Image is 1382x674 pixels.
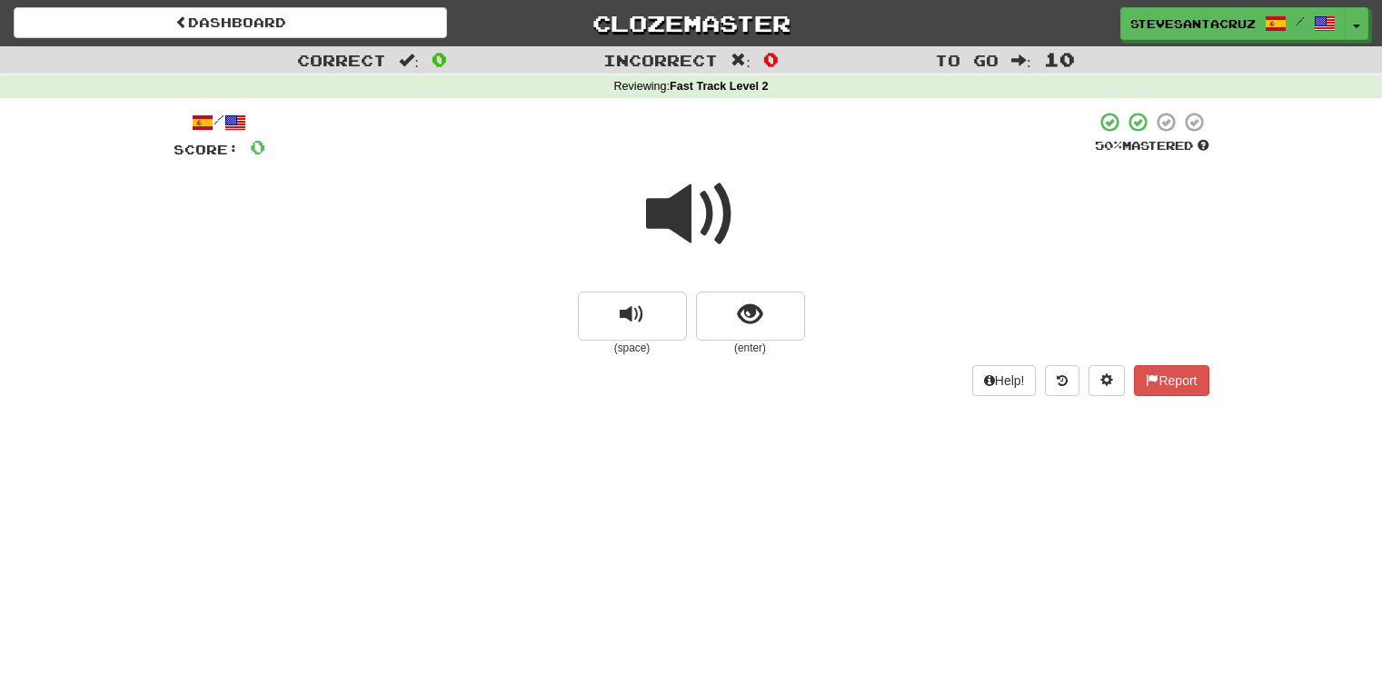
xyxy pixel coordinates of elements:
[1011,53,1031,68] span: :
[1134,365,1208,396] button: Report
[1045,365,1079,396] button: Round history (alt+y)
[250,135,265,158] span: 0
[972,365,1037,396] button: Help!
[935,51,999,69] span: To go
[432,48,447,70] span: 0
[1044,48,1075,70] span: 10
[578,292,687,341] button: replay audio
[603,51,718,69] span: Incorrect
[1130,15,1256,32] span: SteveSantaCruz
[174,111,265,134] div: /
[297,51,386,69] span: Correct
[14,7,447,38] a: Dashboard
[696,341,805,356] small: (enter)
[763,48,779,70] span: 0
[1095,138,1209,154] div: Mastered
[1120,7,1346,40] a: SteveSantaCruz /
[1296,15,1305,27] span: /
[731,53,751,68] span: :
[578,341,687,356] small: (space)
[696,292,805,341] button: show sentence
[1095,138,1122,153] span: 50 %
[174,142,239,157] span: Score:
[474,7,908,39] a: Clozemaster
[399,53,419,68] span: :
[670,80,769,93] strong: Fast Track Level 2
